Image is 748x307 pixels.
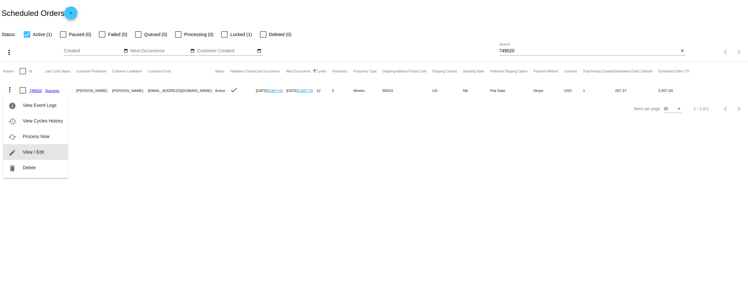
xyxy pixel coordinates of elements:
[23,165,36,170] span: Delete
[23,149,44,155] span: View / Edit
[8,133,16,141] mat-icon: cached
[23,134,49,139] span: Process Now
[23,118,63,123] span: View Cycles History
[8,102,16,110] mat-icon: info
[23,103,57,108] span: View Event Logs
[8,118,16,125] mat-icon: history
[8,149,16,157] mat-icon: edit
[8,164,16,172] mat-icon: delete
